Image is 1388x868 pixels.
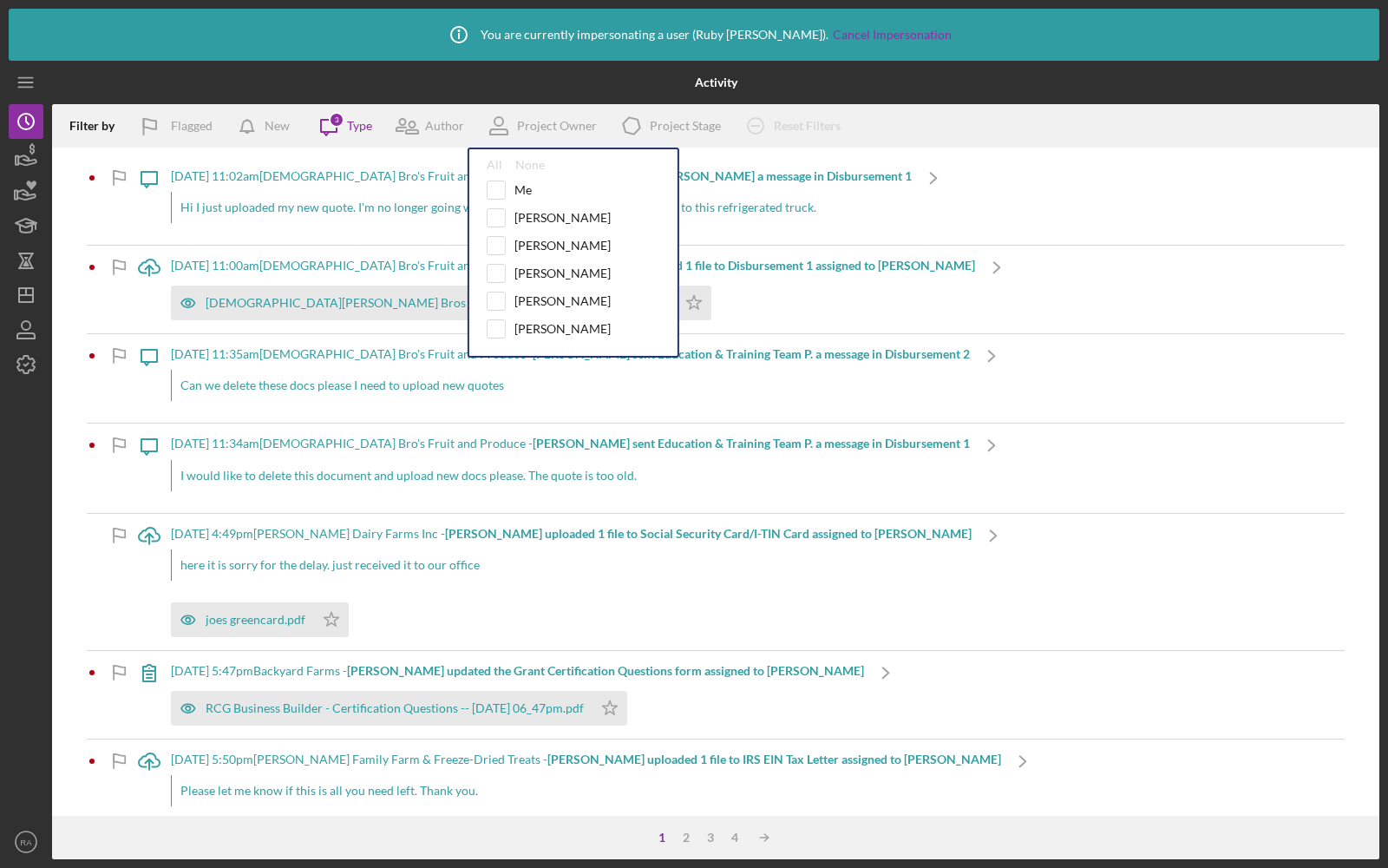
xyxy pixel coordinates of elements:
[171,602,349,637] button: joes greencard.pdf
[20,838,32,847] text: RA
[650,831,674,845] div: 1
[695,76,737,89] b: Activity
[206,296,668,310] div: [DEMOGRAPHIC_DATA][PERSON_NAME] Bros fruit and produce llc unit 882055.pdf
[9,825,43,859] button: RA
[514,266,611,280] div: [PERSON_NAME]
[698,831,723,845] div: 3
[437,13,952,56] div: You are currently impersonating a user ( Ruby [PERSON_NAME] ).
[515,158,545,172] div: None
[650,119,721,133] div: Project Stage
[171,460,970,491] div: I would like to delete this document and upload new docs please. The quote is too old.
[487,158,502,172] div: All
[547,752,1001,766] b: [PERSON_NAME] uploaded 1 file to IRS EIN Tax Letter assigned to [PERSON_NAME]
[514,239,611,253] div: [PERSON_NAME]
[171,549,972,581] div: here it is sorry for the delay. just received it to our office
[128,334,1013,423] a: [DATE] 11:35am[DEMOGRAPHIC_DATA] Bro's Fruit and Produce -[PERSON_NAME] sent Education & Training...
[171,192,912,223] div: Hi I just uploaded my new quote. I'm no longer going with the trailers I would like to change it ...
[517,119,597,133] div: Project Owner
[171,775,1001,806] div: Please let me know if this is all you need left. Thank you.
[171,108,213,143] div: Flagged
[206,613,305,627] div: joes greencard.pdf
[171,691,627,726] button: RCG Business Builder - Certification Questions -- [DATE] 06_47pm.pdf
[514,211,611,225] div: [PERSON_NAME]
[171,370,970,401] div: Can we delete these docs please I need to upload new quotes
[425,119,464,133] div: Author
[171,753,1001,766] div: [DATE] 5:50pm [PERSON_NAME] Family Farm & Freeze-Dried Treats -
[533,258,975,273] b: [PERSON_NAME] uploaded 1 file to Disbursement 1 assigned to [PERSON_NAME]
[230,108,307,143] button: New
[128,246,1018,333] a: [DATE] 11:00am[DEMOGRAPHIC_DATA] Bro's Fruit and Produce -[PERSON_NAME] uploaded 1 file to Disbur...
[514,183,532,197] div: Me
[329,112,344,128] div: 3
[674,831,698,845] div: 2
[171,347,970,361] div: [DATE] 11:35am [DEMOGRAPHIC_DATA] Bro's Fruit and Produce -
[445,526,972,541] b: [PERSON_NAME] uploaded 1 file to Social Security Card/I-TIN Card assigned to [PERSON_NAME]
[533,168,912,183] b: [PERSON_NAME] sent [PERSON_NAME] a message in Disbursement 1
[128,156,955,245] a: [DATE] 11:02am[DEMOGRAPHIC_DATA] Bro's Fruit and Produce -[PERSON_NAME] sent [PERSON_NAME] a mess...
[171,259,975,273] div: [DATE] 11:00am [DEMOGRAPHIC_DATA] Bro's Fruit and Produce -
[774,108,841,143] div: Reset Filters
[171,437,970,450] div: [DATE] 11:34am [DEMOGRAPHIC_DATA] Bro's Fruit and Produce -
[128,514,1015,650] a: [DATE] 4:49pm[PERSON_NAME] Dairy Farms Inc -[PERSON_NAME] uploaded 1 file to Social Security Card...
[833,28,952,42] a: Cancel Impersonation
[514,294,611,308] div: [PERSON_NAME]
[533,436,970,450] b: [PERSON_NAME] sent Education & Training Team P. a message in Disbursement 1
[171,286,711,320] button: [DEMOGRAPHIC_DATA][PERSON_NAME] Bros fruit and produce llc unit 882055.pdf
[206,701,584,715] div: RCG Business Builder - Certification Questions -- [DATE] 06_47pm.pdf
[128,108,230,143] button: Flagged
[171,664,864,678] div: [DATE] 5:47pm Backyard Farms -
[533,346,970,361] b: [PERSON_NAME] sent Education & Training Team P. a message in Disbursement 2
[514,322,611,336] div: [PERSON_NAME]
[347,119,372,133] div: Type
[734,108,858,143] button: Reset Filters
[723,831,747,845] div: 4
[171,527,972,541] div: [DATE] 4:49pm [PERSON_NAME] Dairy Farms Inc -
[128,651,907,739] a: [DATE] 5:47pmBackyard Farms -[PERSON_NAME] updated the Grant Certification Questions form assigne...
[265,108,290,143] div: New
[69,119,128,133] div: Filter by
[347,663,864,678] b: [PERSON_NAME] updated the Grant Certification Questions form assigned to [PERSON_NAME]
[171,169,912,183] div: [DATE] 11:02am [DEMOGRAPHIC_DATA] Bro's Fruit and Produce -
[128,424,1013,512] a: [DATE] 11:34am[DEMOGRAPHIC_DATA] Bro's Fruit and Produce -[PERSON_NAME] sent Education & Training...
